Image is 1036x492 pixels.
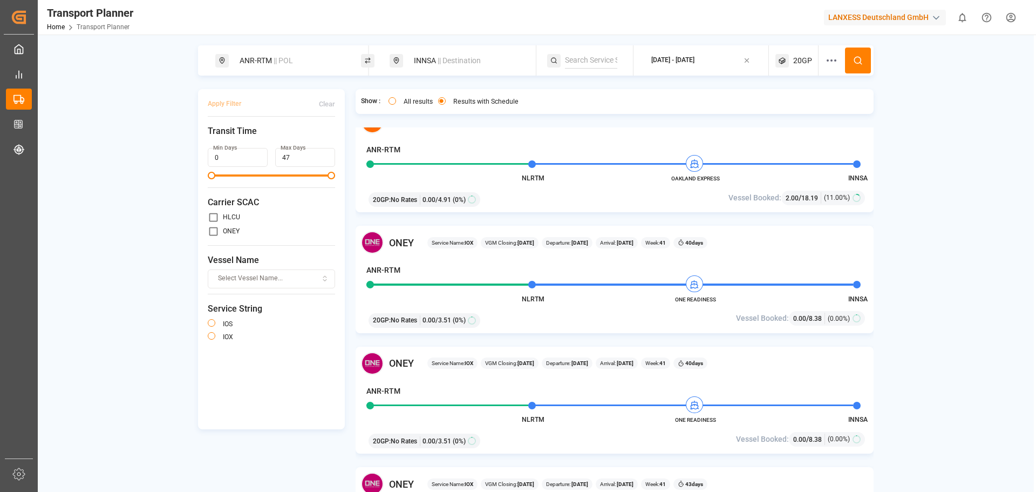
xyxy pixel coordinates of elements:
span: Arrival: [600,359,633,367]
span: Arrival: [600,239,633,247]
div: / [786,192,821,204]
button: Clear [319,95,335,113]
span: Service Name: [432,359,473,367]
span: Vessel Booked: [736,434,789,445]
span: (0.00%) [828,314,850,323]
span: 20GP : [373,195,391,205]
h4: ANR-RTM [366,386,400,397]
button: show 0 new notifications [950,5,974,30]
span: Departure: [546,239,588,247]
span: NLRTM [522,416,544,423]
b: [DATE] [517,481,534,487]
span: 0.00 [793,436,806,443]
label: All results [404,98,433,105]
b: [DATE] [570,240,588,246]
b: [DATE] [616,240,633,246]
span: Vessel Booked: [728,192,781,204]
input: Search Service String [565,52,617,69]
span: Select Vessel Name... [218,274,283,284]
b: 40 days [685,240,703,246]
a: Home [47,23,65,31]
div: INNSA [407,51,524,71]
span: 0.00 / 4.91 [422,195,451,205]
span: Carrier SCAC [208,196,335,209]
span: 8.38 [809,315,822,322]
span: Service Name: [432,480,473,488]
span: || POL [274,56,293,65]
b: IOX [465,481,473,487]
button: Help Center [974,5,999,30]
span: Week: [645,239,666,247]
div: [DATE] - [DATE] [651,56,694,65]
span: || Destination [438,56,481,65]
span: OAKLAND EXPRESS [666,174,725,183]
span: 20GP : [373,436,391,446]
b: 41 [659,360,666,366]
span: No Rates [391,436,417,446]
b: 41 [659,481,666,487]
span: No Rates [391,315,417,325]
b: [DATE] [616,360,633,366]
label: Results with Schedule [453,98,519,105]
span: Arrival: [600,480,633,488]
div: / [793,434,825,445]
label: HLCU [223,214,240,220]
button: [DATE] - [DATE] [640,50,762,71]
b: [DATE] [517,360,534,366]
span: NLRTM [522,174,544,182]
span: VGM Closing: [485,239,534,247]
span: Departure: [546,359,588,367]
span: Show : [361,97,380,106]
span: VGM Closing: [485,480,534,488]
span: Vessel Booked: [736,313,789,324]
span: No Rates [391,195,417,205]
span: (0%) [453,195,466,205]
label: Min Days [213,144,237,152]
b: [DATE] [570,360,588,366]
span: 20GP [793,55,812,66]
b: 40 days [685,360,703,366]
div: Transport Planner [47,5,133,21]
span: Week: [645,359,666,367]
span: ONEY [389,235,414,250]
h4: ANR-RTM [366,265,400,276]
span: 0.00 [793,315,806,322]
span: ONEY [389,477,414,491]
b: 43 days [685,481,703,487]
span: ONEY [389,356,414,370]
div: LANXESS Deutschland GmbH [824,10,946,25]
div: / [793,313,825,324]
span: Vessel Name [208,254,335,267]
b: IOX [465,240,473,246]
label: ONEY [223,228,240,234]
span: 8.38 [809,436,822,443]
button: LANXESS Deutschland GmbH [824,7,950,28]
span: INNSA [848,295,868,303]
span: (0%) [453,436,466,446]
span: INNSA [848,416,868,423]
b: [DATE] [517,240,534,246]
label: IOS [223,321,233,327]
span: VGM Closing: [485,359,534,367]
span: NLRTM [522,295,544,303]
img: Carrier [361,352,384,375]
label: IOX [223,334,233,340]
span: 0.00 / 3.51 [422,436,451,446]
span: 2.00 [786,194,799,202]
span: (0%) [453,315,466,325]
b: [DATE] [616,481,633,487]
div: Clear [319,99,335,109]
b: [DATE] [570,481,588,487]
span: 18.19 [801,194,818,202]
label: Max Days [281,144,305,152]
span: Service String [208,302,335,315]
span: 0.00 / 3.51 [422,315,451,325]
span: Week: [645,480,666,488]
span: (0.00%) [828,434,850,444]
span: INNSA [848,174,868,182]
span: Service Name: [432,239,473,247]
div: ANR-RTM [233,51,350,71]
span: 20GP : [373,315,391,325]
span: Minimum [208,172,215,179]
span: (11.00%) [824,193,850,203]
